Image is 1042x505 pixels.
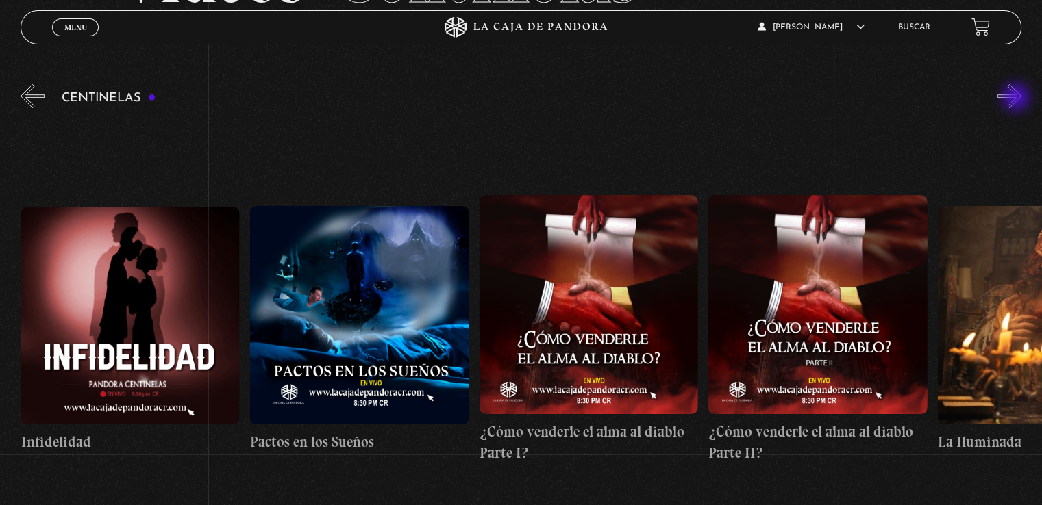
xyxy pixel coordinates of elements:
h4: ¿Cómo venderle el alma al diablo Parte II? [708,421,927,464]
span: Cerrar [60,35,92,44]
a: Buscar [898,23,930,31]
button: Next [997,84,1021,108]
a: View your shopping cart [971,18,990,36]
span: [PERSON_NAME] [758,23,865,31]
h4: Pactos en los Sueños [250,431,469,453]
span: Menu [64,23,87,31]
button: Previous [21,84,45,108]
h4: ¿Cómo venderle el alma al diablo Parte I? [480,421,698,464]
h4: Infidelidad [21,431,240,453]
h3: Centinelas [62,92,156,105]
